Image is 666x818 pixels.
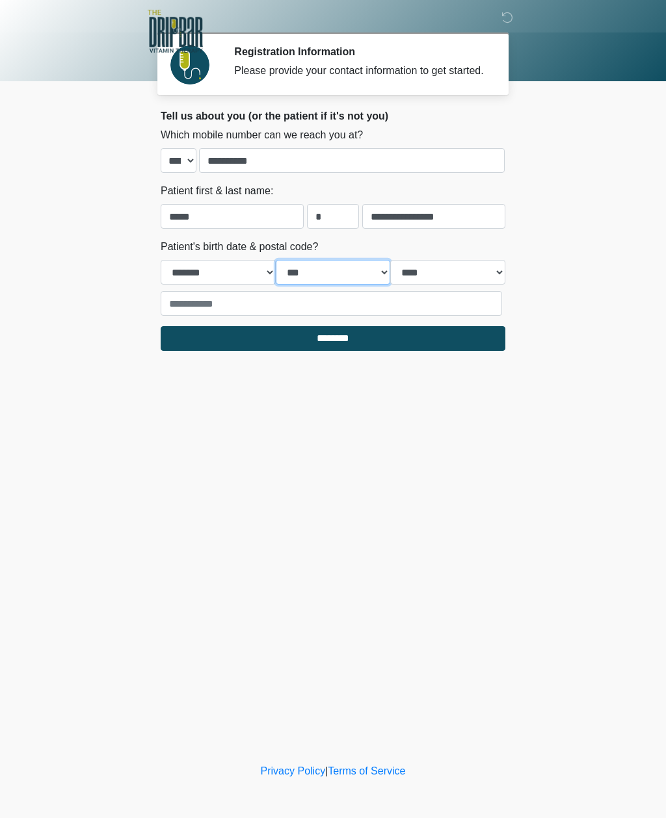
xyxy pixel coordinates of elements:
label: Which mobile number can we reach you at? [161,127,363,143]
a: Privacy Policy [261,765,326,776]
label: Patient's birth date & postal code? [161,239,318,255]
img: The DRIPBaR - Alamo Ranch SATX Logo [148,10,203,53]
a: Terms of Service [328,765,405,776]
label: Patient first & last name: [161,183,273,199]
div: Please provide your contact information to get started. [234,63,486,79]
a: | [325,765,328,776]
h2: Tell us about you (or the patient if it's not you) [161,110,505,122]
img: Agent Avatar [170,45,209,84]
